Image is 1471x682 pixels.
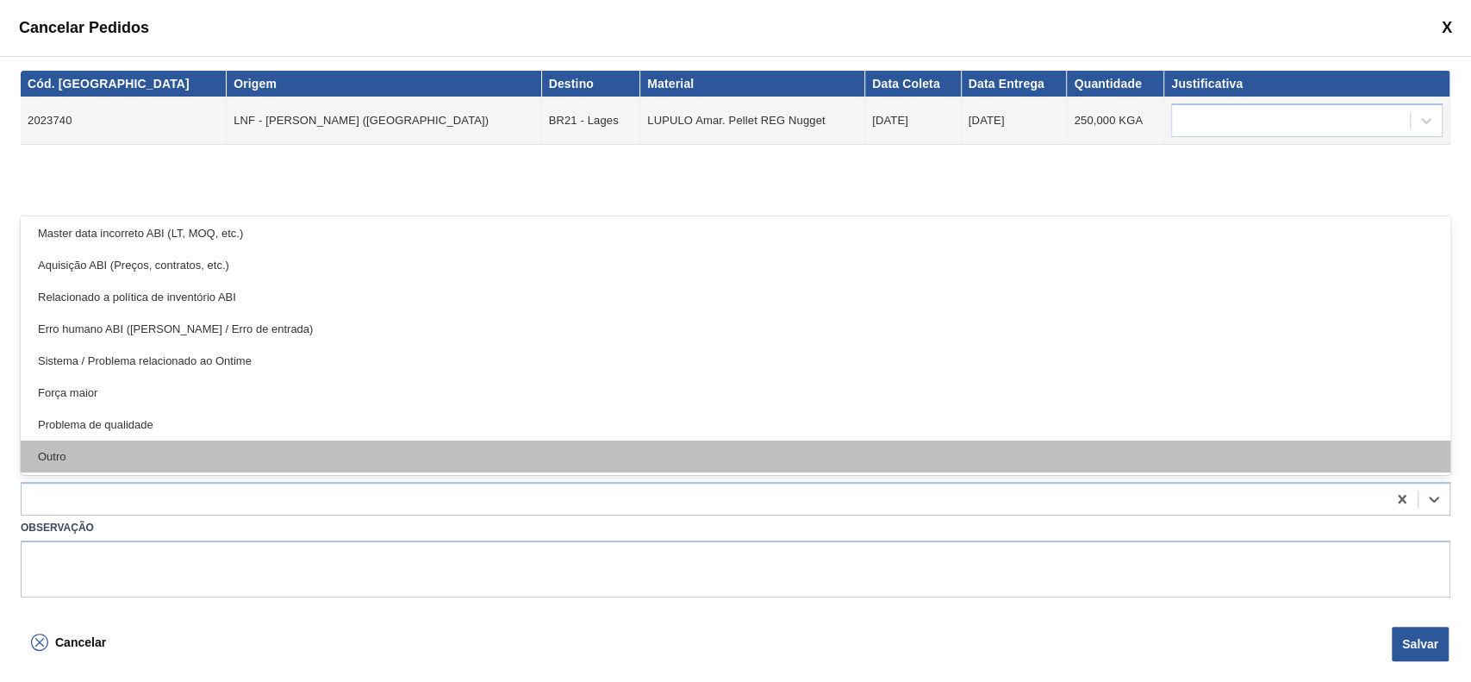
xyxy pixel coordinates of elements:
td: 250,000 KGA [1067,97,1164,145]
td: LUPULO Amar. Pellet REG Nugget [640,97,865,145]
td: [DATE] [865,97,962,145]
th: Quantidade [1067,71,1164,97]
div: Outro [21,441,1450,472]
th: Data Coleta [865,71,962,97]
td: 2023740 [21,97,227,145]
div: Problema de qualidade [21,409,1450,441]
td: [DATE] [962,97,1068,145]
th: Material [640,71,865,97]
th: Justificativa [1164,71,1450,97]
div: Erro humano ABI ([PERSON_NAME] / Erro de entrada) [21,313,1450,345]
div: Aquisição ABI (Preços, contratos, etc.) [21,249,1450,281]
span: Cancelar Pedidos [19,19,149,37]
div: Sistema / Problema relacionado ao Ontime [21,345,1450,377]
th: Origem [227,71,541,97]
th: Data Entrega [962,71,1068,97]
div: Força maior [21,377,1450,409]
button: Cancelar [21,625,116,660]
div: Relacionado a política de inventório ABI [21,281,1450,313]
button: Salvar [1392,627,1449,661]
span: Cancelar [55,635,106,649]
td: BR21 - Lages [542,97,641,145]
td: LNF - [PERSON_NAME] ([GEOGRAPHIC_DATA]) [227,97,541,145]
th: Destino [542,71,641,97]
label: Observação [21,516,1450,541]
div: Master data incorreto ABI (LT, MOQ, etc.) [21,217,1450,249]
th: Cód. [GEOGRAPHIC_DATA] [21,71,227,97]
